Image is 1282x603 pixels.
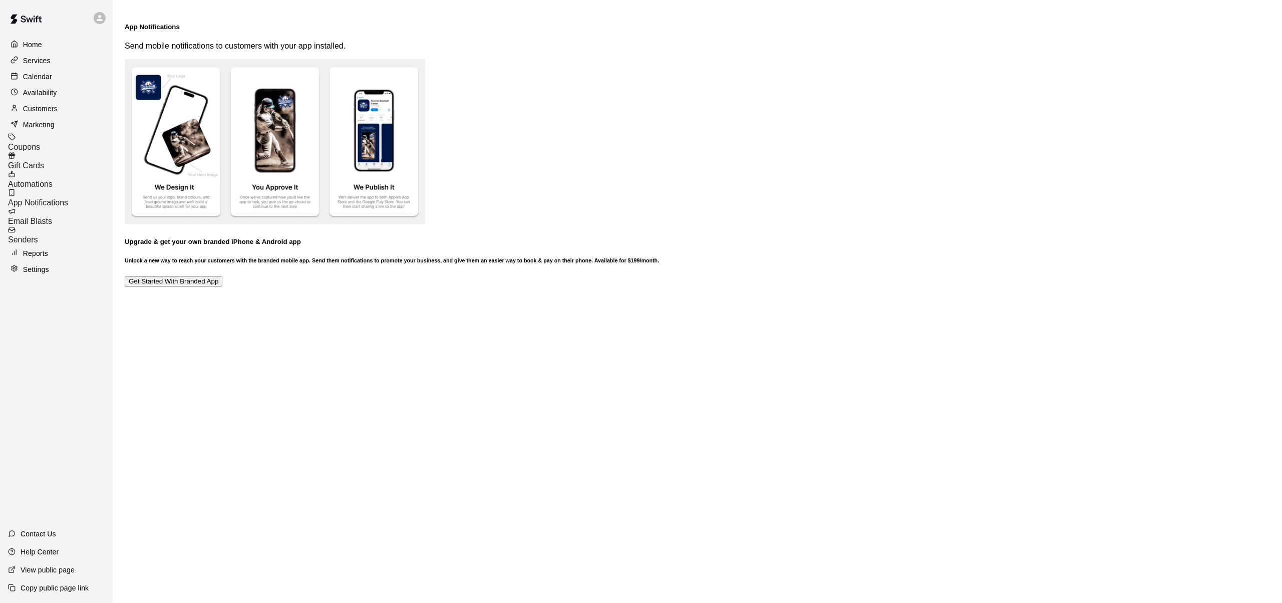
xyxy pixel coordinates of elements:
p: Send mobile notifications to customers with your app installed. [125,42,1270,51]
span: Gift Cards [8,161,44,170]
a: Reports [8,246,105,261]
a: Calendar [8,69,105,84]
h5: App Notifications [125,23,1270,31]
p: Reports [23,248,48,258]
span: Automations [8,180,53,188]
a: Settings [8,262,105,277]
p: Help Center [21,547,59,557]
a: App Notifications [8,189,113,207]
a: Coupons [8,133,113,152]
span: App Notifications [8,198,68,207]
a: Gift Cards [8,152,113,170]
span: Email Blasts [8,217,52,225]
p: View public page [21,565,75,575]
p: Services [23,56,51,66]
span: Available for $199/month [594,257,658,263]
p: Contact Us [21,529,56,539]
a: Senders [8,226,113,244]
p: Copy public page link [21,583,89,593]
p: Settings [23,264,49,274]
p: Availability [23,88,57,98]
span: Senders [8,235,38,244]
a: Get Started With Branded App [125,276,222,285]
p: Home [23,40,42,50]
a: Services [8,53,105,68]
a: Home [8,37,105,52]
a: Availability [8,85,105,100]
p: Calendar [23,72,52,82]
span: Coupons [8,143,40,151]
p: Customers [23,104,58,114]
a: Marketing [8,117,105,132]
h6: Unlock a new way to reach your customers with the branded mobile app. Send them notifications to ... [125,257,1270,263]
a: Customers [8,101,105,116]
h5: Upgrade & get your own branded iPhone & Android app [125,238,1270,245]
p: Marketing [23,120,55,130]
img: Branded app [125,59,425,224]
a: Automations [8,170,113,189]
button: Get Started With Branded App [125,276,222,286]
a: Email Blasts [8,207,113,226]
